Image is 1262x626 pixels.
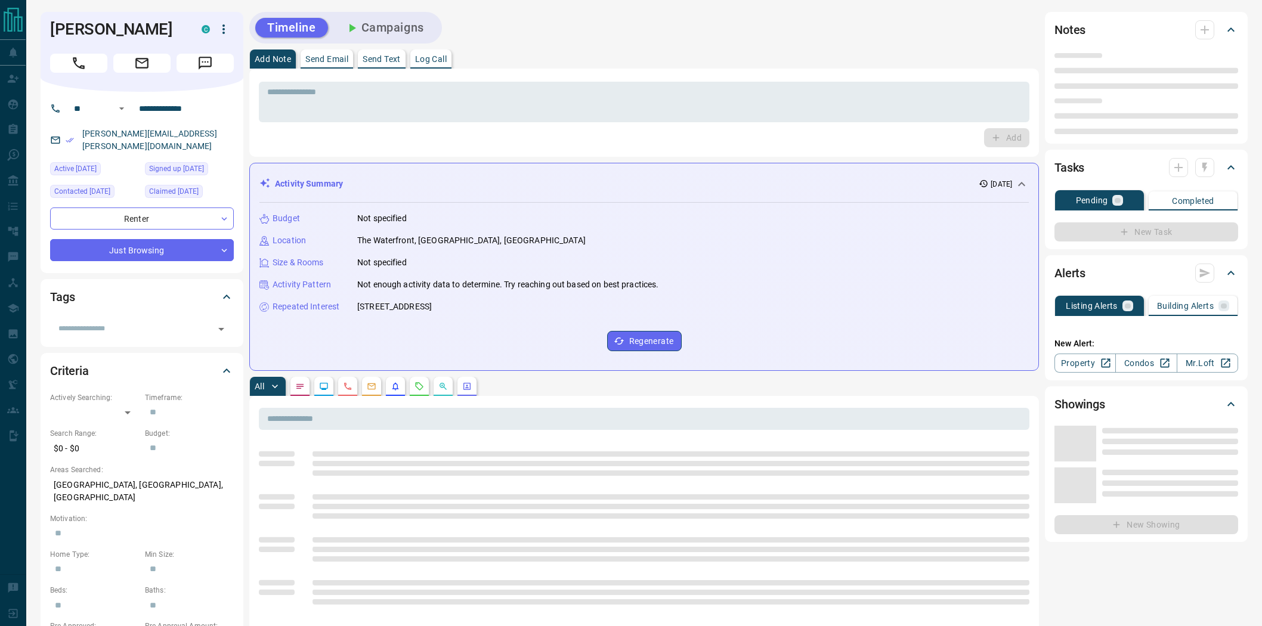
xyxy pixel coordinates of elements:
[1054,259,1238,287] div: Alerts
[50,475,234,507] p: [GEOGRAPHIC_DATA], [GEOGRAPHIC_DATA], [GEOGRAPHIC_DATA]
[145,549,234,560] p: Min Size:
[367,382,376,391] svg: Emails
[333,18,436,38] button: Campaigns
[213,321,230,337] button: Open
[50,549,139,560] p: Home Type:
[255,18,328,38] button: Timeline
[1157,302,1214,310] p: Building Alerts
[319,382,329,391] svg: Lead Browsing Activity
[1054,390,1238,419] div: Showings
[1054,16,1238,44] div: Notes
[50,207,234,230] div: Renter
[54,163,97,175] span: Active [DATE]
[357,300,432,313] p: [STREET_ADDRESS]
[145,392,234,403] p: Timeframe:
[273,212,300,225] p: Budget
[50,428,139,439] p: Search Range:
[1054,264,1085,283] h2: Alerts
[1054,158,1084,177] h2: Tasks
[50,392,139,403] p: Actively Searching:
[363,55,401,63] p: Send Text
[1054,395,1105,414] h2: Showings
[1115,354,1177,373] a: Condos
[149,163,204,175] span: Signed up [DATE]
[273,278,331,291] p: Activity Pattern
[1054,354,1116,373] a: Property
[415,382,424,391] svg: Requests
[415,55,447,63] p: Log Call
[1054,153,1238,182] div: Tasks
[50,20,184,39] h1: [PERSON_NAME]
[1172,197,1214,205] p: Completed
[54,185,110,197] span: Contacted [DATE]
[145,428,234,439] p: Budget:
[273,300,339,313] p: Repeated Interest
[255,55,291,63] p: Add Note
[357,234,586,247] p: The Waterfront, [GEOGRAPHIC_DATA], [GEOGRAPHIC_DATA]
[438,382,448,391] svg: Opportunities
[1076,196,1108,204] p: Pending
[50,439,139,458] p: $0 - $0
[50,54,107,73] span: Call
[305,55,348,63] p: Send Email
[50,162,139,179] div: Mon Aug 11 2025
[1054,337,1238,350] p: New Alert:
[82,129,217,151] a: [PERSON_NAME][EMAIL_ADDRESS][PERSON_NAME][DOMAIN_NAME]
[50,361,89,380] h2: Criteria
[1066,302,1118,310] p: Listing Alerts
[50,464,234,475] p: Areas Searched:
[357,278,659,291] p: Not enough activity data to determine. Try reaching out based on best practices.
[50,585,139,596] p: Beds:
[66,136,74,144] svg: Email Verified
[1177,354,1238,373] a: Mr.Loft
[1054,20,1085,39] h2: Notes
[149,185,199,197] span: Claimed [DATE]
[50,287,75,306] h2: Tags
[50,513,234,524] p: Motivation:
[145,585,234,596] p: Baths:
[259,173,1029,195] div: Activity Summary[DATE]
[991,179,1012,190] p: [DATE]
[145,185,234,202] div: Mon Aug 11 2025
[145,162,234,179] div: Mon Aug 11 2025
[391,382,400,391] svg: Listing Alerts
[50,283,234,311] div: Tags
[357,212,407,225] p: Not specified
[115,101,129,116] button: Open
[343,382,352,391] svg: Calls
[295,382,305,391] svg: Notes
[273,256,324,269] p: Size & Rooms
[50,357,234,385] div: Criteria
[177,54,234,73] span: Message
[275,178,343,190] p: Activity Summary
[357,256,407,269] p: Not specified
[50,185,139,202] div: Tue Aug 12 2025
[255,382,264,391] p: All
[202,25,210,33] div: condos.ca
[462,382,472,391] svg: Agent Actions
[113,54,171,73] span: Email
[273,234,306,247] p: Location
[607,331,682,351] button: Regenerate
[50,239,234,261] div: Just Browsing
